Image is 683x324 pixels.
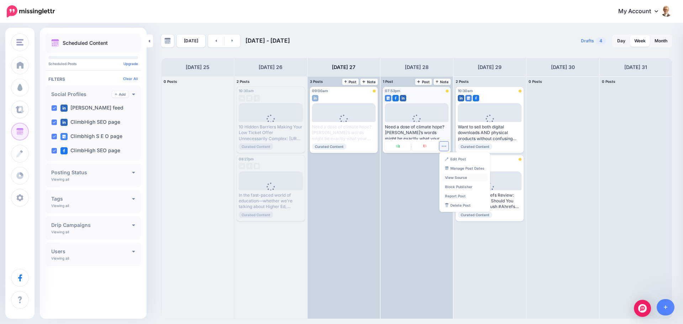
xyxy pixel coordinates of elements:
img: linkedin-square.png [400,95,406,101]
a: My Account [611,3,672,20]
div: 10 Hidden Barriers Making Your Low Ticket Offer Unnecessarily Complex: [URL] #SuccessfulCoaches #... [239,124,302,142]
div: Loading [261,182,280,201]
img: linkedin-grey-square.png [239,163,245,169]
img: facebook-square.png [392,95,399,101]
a: Day [613,35,630,47]
p: Viewing all [51,230,69,234]
img: linkedin-square.png [458,95,464,101]
a: Drafts4 [577,34,610,47]
h4: Filters [48,76,138,82]
span: 08:27pm [239,157,254,161]
span: Drafts [581,39,594,43]
h4: [DATE] 28 [405,63,429,71]
label: ClimbHigh SEO page [60,147,120,154]
div: Need a dose of climate hope? [PERSON_NAME]’s words might be exactly what your heart needs [DATE].... [385,124,449,142]
div: In the fast-paced world of education—whether we're talking about Higher Ed, EdTech, or the K-12 s... [239,192,302,210]
div: Open Intercom Messenger [634,300,651,317]
a: Report Post [442,192,487,200]
img: linkedin-square.png [60,119,68,126]
span: 10:30am [239,89,254,93]
span: Curated Content [312,143,346,150]
span: 2 Posts [456,79,469,84]
div: Need a dose of climate hope? [PERSON_NAME]’s words might be exactly what your heart needs [DATE].... [312,124,376,142]
span: Curated Content [239,212,273,218]
img: trash.png [445,203,449,207]
span: [DATE] - [DATE] [245,37,290,44]
p: Scheduled Posts [48,62,138,65]
span: 07:53pm [385,89,400,93]
span: 10:30am [458,89,473,93]
h4: Drip Campaigns [51,223,132,228]
img: facebook-square.png [60,147,68,154]
span: 4 [596,37,606,44]
span: Post [344,80,357,84]
a: Manage Post Dates [442,164,487,172]
img: Missinglettr [7,5,55,17]
a: View Source [442,174,487,181]
img: pencil.png [445,157,449,161]
a: [DATE] [177,34,205,47]
a: Delete Post [442,201,487,209]
a: Note [360,79,378,85]
span: Curated Content [458,143,492,150]
a: Post [342,79,359,85]
a: Week [630,35,650,47]
a: Edit Post [442,155,487,163]
img: thumbs-up-green.png [396,144,399,148]
a: Upgrade [123,62,138,66]
span: Note [362,80,376,84]
img: google_business-grey-square.png [254,163,260,169]
label: ClimbHigh SEO page [60,119,120,126]
div: Loading [334,115,354,133]
a: Post [415,79,432,85]
p: Viewing all [51,177,69,181]
img: calendar-grey-darker.png [445,166,449,170]
div: Loading [261,115,280,133]
img: calendar-grey-darker.png [164,38,171,44]
span: Curated Content [239,143,273,150]
img: calendar.png [51,39,59,47]
span: Note [436,80,449,84]
h4: Tags [51,196,132,201]
h4: [DATE] 30 [551,63,575,71]
h4: [DATE] 25 [186,63,210,71]
a: Month [650,35,672,47]
h4: Posting Status [51,170,132,175]
img: menu.png [16,39,23,46]
span: 0 Posts [602,79,615,84]
img: google_business-square.png [60,133,68,140]
p: Scheduled Content [63,41,108,46]
img: facebook-grey-square.png [254,95,260,101]
img: google_business-grey-square.png [246,95,253,101]
a: Add [112,91,128,97]
p: Viewing all [51,203,69,208]
span: 2 Posts [237,79,250,84]
img: thumbs-down-red.png [423,144,427,148]
span: 09:00am [312,89,328,93]
div: Loading [407,115,427,133]
span: 1 Post [383,79,393,84]
span: 0 Posts [529,79,542,84]
img: linkedin-square.png [312,95,318,101]
a: Block Publisher [442,183,487,191]
span: 3 Posts [310,79,323,84]
h4: [DATE] 27 [332,63,355,71]
h4: [DATE] 26 [259,63,282,71]
img: google_business-square.png [465,95,472,101]
img: google_business-square.png [385,95,391,101]
a: Note [434,79,451,85]
label: [PERSON_NAME] feed [60,105,123,112]
label: Climbhigh S E O page [60,133,122,140]
img: facebook-square.png [473,95,479,101]
img: linkedin-grey-square.png [239,95,245,101]
img: facebook-grey-square.png [246,163,253,169]
h4: [DATE] 31 [624,63,647,71]
span: Post [417,80,430,84]
div: Loading [480,115,499,133]
h4: Social Profiles [51,92,112,97]
p: Viewing all [51,256,69,260]
a: Clear All [123,76,138,81]
h4: [DATE] 29 [478,63,502,71]
span: 0 Posts [164,79,177,84]
div: Want to sell both digital downloads AND physical products without confusing customers? Most store... [458,124,521,142]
